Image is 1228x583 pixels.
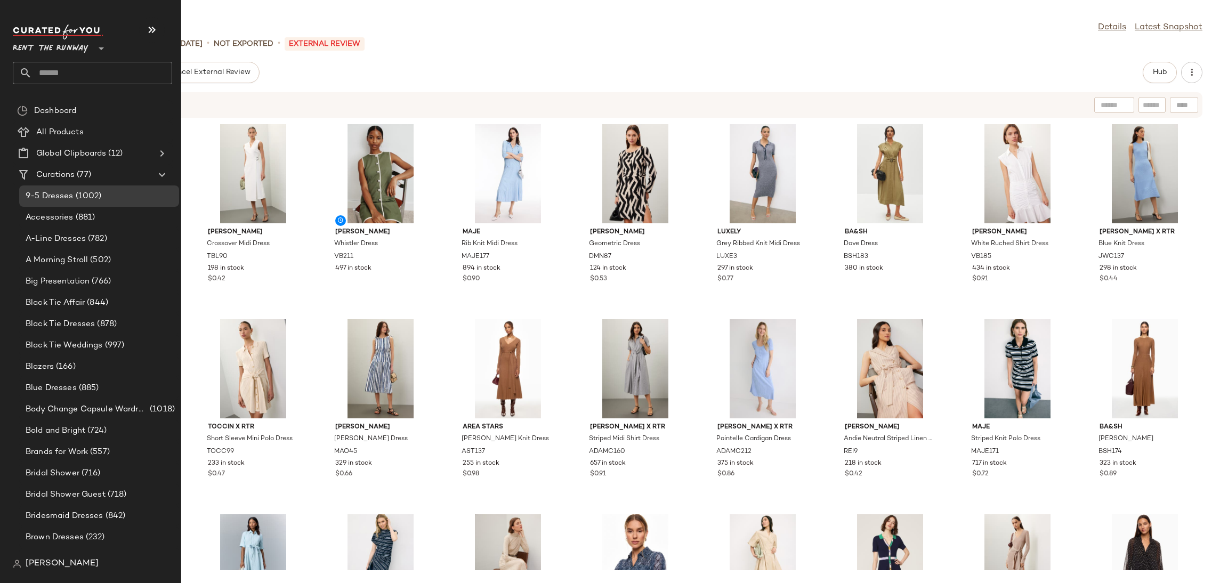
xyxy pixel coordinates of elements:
button: Cancel External Review [157,62,259,83]
span: Brands for Work [26,446,88,458]
span: Maje [463,228,553,237]
span: Striped Midi Shirt Dress [589,434,659,444]
span: TBL90 [207,252,228,262]
span: Rent the Runway [13,36,88,55]
span: $0.72 [972,469,989,479]
span: Bridal Shower Guest [26,489,106,501]
span: BSH174 [1098,447,1122,457]
span: MAJE171 [971,447,999,457]
span: [PERSON_NAME] x RTR [1100,228,1190,237]
span: 298 in stock [1100,264,1137,273]
img: TOCC99.jpg [199,319,307,418]
span: [PERSON_NAME] [590,228,681,237]
span: [PERSON_NAME] Knit Dress [462,434,549,444]
img: AST137.jpg [454,319,562,418]
span: Bridal Shower [26,467,79,480]
span: $0.42 [845,469,862,479]
span: 255 in stock [463,459,499,468]
span: (232) [84,531,105,544]
img: REI9.jpg [836,319,944,418]
span: LUXE3 [716,252,737,262]
span: ba&sh [845,228,935,237]
span: [PERSON_NAME] x RTR [717,423,808,432]
span: Blue Knit Dress [1098,239,1144,249]
span: [PERSON_NAME] [972,228,1063,237]
span: TOCCIN X RTR [208,423,298,432]
span: Bold and Bright [26,425,85,437]
span: ba&sh [1100,423,1190,432]
span: Geometric Dress [589,239,640,249]
span: $0.44 [1100,274,1118,284]
span: $0.86 [717,469,734,479]
span: (881) [74,212,95,224]
img: svg%3e [17,106,28,116]
span: Area Stars [463,423,553,432]
span: [PERSON_NAME] [1098,434,1153,444]
span: MAO45 [334,447,357,457]
span: Luxely [717,228,808,237]
img: JWC137.jpg [1091,124,1199,223]
span: Blazers [26,361,54,373]
span: (885) [77,382,99,394]
span: [PERSON_NAME] [335,228,426,237]
img: VB211.jpg [327,124,434,223]
span: Rib Knit Midi Dress [462,239,518,249]
span: $0.98 [463,469,479,479]
span: Grey Ribbed Knit Midi Dress [716,239,800,249]
span: (716) [79,467,101,480]
span: 124 in stock [590,264,626,273]
span: Striped Knit Polo Dress [971,434,1040,444]
span: 380 in stock [845,264,883,273]
span: 894 in stock [463,264,500,273]
p: External REVIEW [285,37,365,51]
img: DMN87.jpg [581,124,689,223]
span: [PERSON_NAME] [26,557,99,570]
span: 218 in stock [845,459,882,468]
span: A Morning Stroll [26,254,88,266]
span: 233 in stock [208,459,245,468]
span: (842) [103,510,126,522]
img: MAJE177.jpg [454,124,562,223]
span: Andie Neutral Striped Linen Dress [844,434,934,444]
img: MAO45.jpg [327,319,434,418]
span: 497 in stock [335,264,371,273]
span: 657 in stock [590,459,626,468]
span: 323 in stock [1100,459,1136,468]
span: Hub [1152,68,1167,77]
span: All Products [36,126,84,139]
span: Global Clipboards [36,148,106,160]
span: $0.91 [590,469,606,479]
span: (1903) [91,553,118,565]
span: Accessories [26,212,74,224]
span: • [207,37,209,50]
span: AST137 [462,447,485,457]
span: $0.42 [208,274,225,284]
span: 198 in stock [208,264,244,273]
span: 9-5 Dresses [26,190,74,203]
span: Curations [36,169,75,181]
span: (557) [88,446,110,458]
span: ADAMC212 [716,447,752,457]
span: Dove Dress [844,239,878,249]
img: ADAMC160.jpg [581,319,689,418]
span: $0.47 [208,469,225,479]
span: MAJE177 [462,252,489,262]
span: [PERSON_NAME] [845,423,935,432]
img: cfy_white_logo.C9jOOHJF.svg [13,25,103,39]
img: ADAMC212.jpg [709,319,817,418]
span: Crossover Midi Dress [207,239,270,249]
span: Black Tie Weddings [26,339,103,352]
span: BSH183 [844,252,868,262]
span: 717 in stock [972,459,1007,468]
span: $0.90 [463,274,480,284]
span: Brown Dresses [26,531,84,544]
span: [PERSON_NAME] [208,228,298,237]
img: BSH183.jpg [836,124,944,223]
span: 434 in stock [972,264,1010,273]
span: Maje [972,423,1063,432]
span: 375 in stock [717,459,754,468]
span: TOCC99 [207,447,234,457]
span: $0.53 [590,274,607,284]
span: VB211 [334,252,353,262]
span: ADAMC160 [589,447,625,457]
